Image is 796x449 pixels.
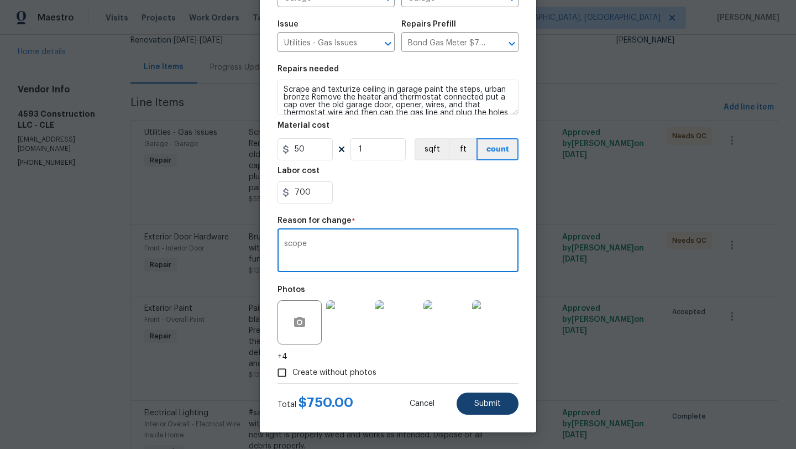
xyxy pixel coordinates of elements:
h5: Material cost [277,122,329,129]
div: Total [277,397,353,410]
h5: Repairs Prefill [401,20,456,28]
textarea: scope [284,240,512,263]
h5: Reason for change [277,217,352,224]
button: ft [449,138,476,160]
button: sqft [415,138,449,160]
button: count [476,138,519,160]
button: Cancel [392,393,452,415]
h5: Labor cost [277,167,320,175]
h5: Repairs needed [277,65,339,73]
span: $ 750.00 [298,396,353,409]
span: Create without photos [292,367,376,379]
span: +4 [277,351,287,362]
button: Submit [457,393,519,415]
span: Cancel [410,400,434,408]
button: Open [504,36,520,51]
textarea: Scrape and texturize ceiling in garage paint the steps, urban bronze Remove the heater and thermo... [277,80,519,115]
h5: Photos [277,286,305,294]
span: Submit [474,400,501,408]
h5: Issue [277,20,298,28]
button: Open [380,36,396,51]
